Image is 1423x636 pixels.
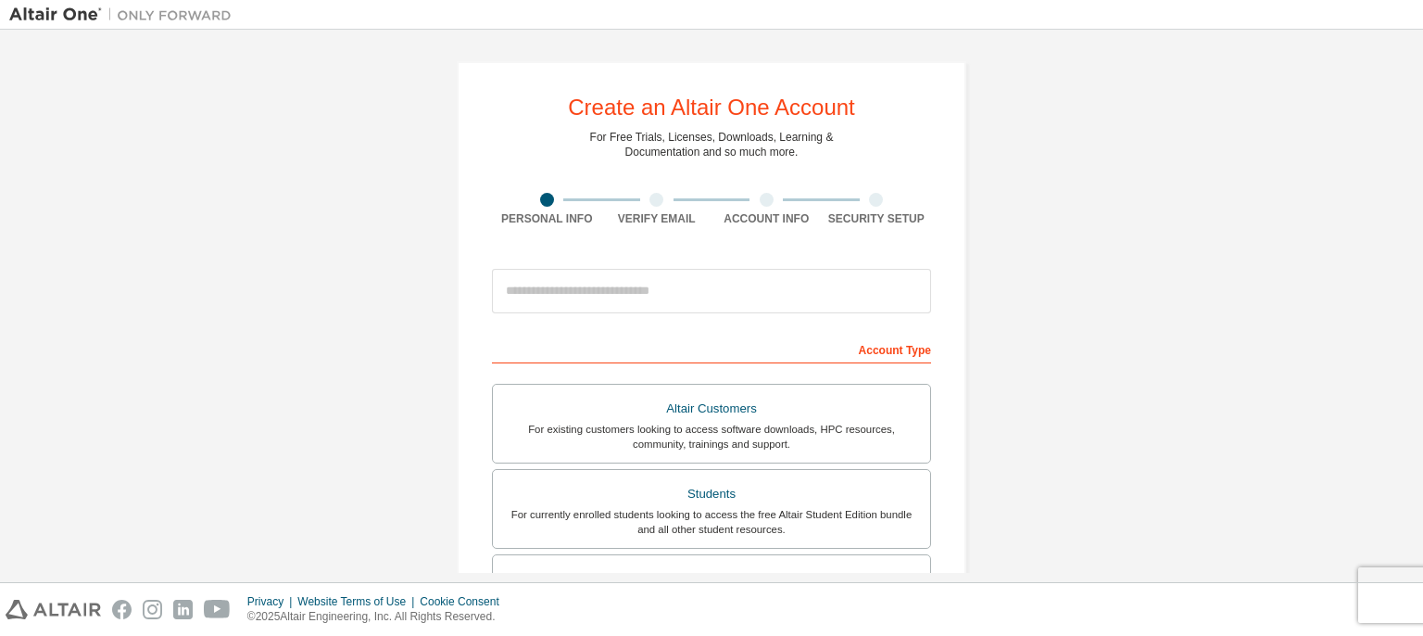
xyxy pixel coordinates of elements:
[420,594,510,609] div: Cookie Consent
[504,396,919,422] div: Altair Customers
[711,211,822,226] div: Account Info
[204,600,231,619] img: youtube.svg
[247,594,297,609] div: Privacy
[9,6,241,24] img: Altair One
[568,96,855,119] div: Create an Altair One Account
[504,507,919,537] div: For currently enrolled students looking to access the free Altair Student Edition bundle and all ...
[492,334,931,363] div: Account Type
[6,600,101,619] img: altair_logo.svg
[112,600,132,619] img: facebook.svg
[297,594,420,609] div: Website Terms of Use
[590,130,834,159] div: For Free Trials, Licenses, Downloads, Learning & Documentation and so much more.
[602,211,712,226] div: Verify Email
[143,600,162,619] img: instagram.svg
[504,422,919,452] div: For existing customers looking to access software downloads, HPC resources, community, trainings ...
[492,211,602,226] div: Personal Info
[504,481,919,507] div: Students
[822,211,932,226] div: Security Setup
[173,600,193,619] img: linkedin.svg
[504,566,919,592] div: Faculty
[247,609,510,625] p: © 2025 Altair Engineering, Inc. All Rights Reserved.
